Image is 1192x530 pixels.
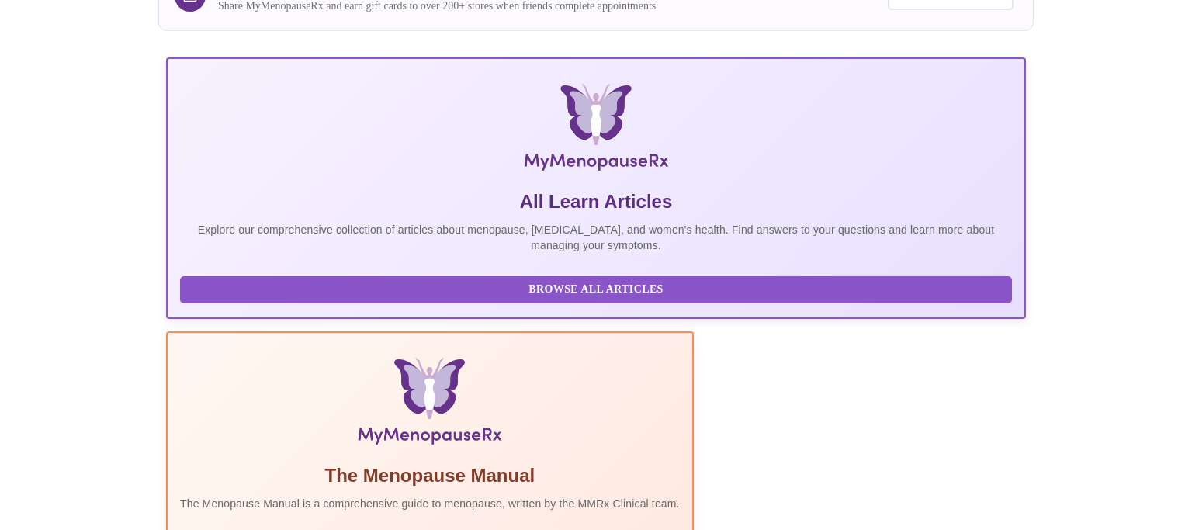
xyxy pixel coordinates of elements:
img: MyMenopauseRx Logo [309,84,882,177]
a: Browse All Articles [180,282,1016,295]
h5: All Learn Articles [180,189,1012,214]
p: The Menopause Manual is a comprehensive guide to menopause, written by the MMRx Clinical team. [180,496,680,511]
h5: The Menopause Manual [180,463,680,488]
span: Browse All Articles [196,280,996,300]
p: Explore our comprehensive collection of articles about menopause, [MEDICAL_DATA], and women's hea... [180,222,1012,253]
button: Browse All Articles [180,276,1012,303]
img: Menopause Manual [259,358,600,451]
